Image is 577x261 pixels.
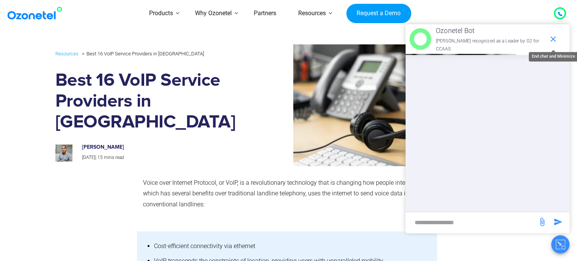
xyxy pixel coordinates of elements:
span: [DATE] [82,155,95,160]
div: new-msg-input [409,216,534,230]
p: | [82,154,242,162]
li: Best 16 VoIP Service Providers in [GEOGRAPHIC_DATA] [80,49,204,58]
span: 15 [97,155,103,160]
span: send message [550,214,566,230]
span: Cost-efficient connectivity via ethernet [154,242,255,250]
button: Close chat [551,235,569,253]
span: send message [535,214,550,230]
a: Request a Demo [346,4,411,24]
span: Voice over Internet Protocol, or VoIP, is a revolutionary technology that is changing how people ... [143,179,431,208]
img: header [409,28,431,50]
p: [PERSON_NAME] recognized as a Leader by G2 for CCAAS [436,37,545,53]
img: prashanth-kancherla_avatar-200x200.jpeg [55,145,72,162]
span: mins read [104,155,124,160]
span: end chat or minimize [546,31,561,47]
a: Resources [55,49,79,58]
h6: [PERSON_NAME] [82,144,242,151]
p: Ozonetel Bot [436,25,545,37]
h1: Best 16 VoIP Service Providers in [GEOGRAPHIC_DATA] [55,70,250,133]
